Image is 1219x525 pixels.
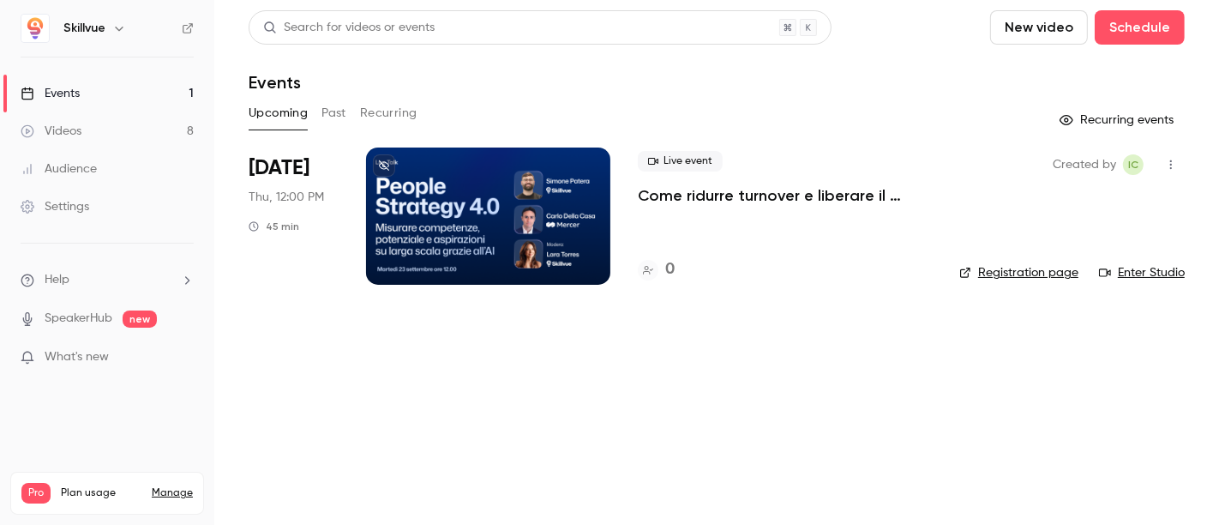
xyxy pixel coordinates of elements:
button: Recurring events [1052,106,1185,134]
span: new [123,311,157,328]
span: Irene Cassanmagnago [1123,154,1144,175]
div: Videos [21,123,81,140]
h1: Events [249,72,301,93]
a: Come ridurre turnover e liberare il potenziale nascosto nelle reti vendita con lo skill mapping [638,185,932,206]
li: help-dropdown-opener [21,271,194,289]
img: tab_domain_overview_orange.svg [71,100,85,113]
div: [PERSON_NAME]: [DOMAIN_NAME] [45,45,245,58]
img: logo_orange.svg [27,27,41,41]
a: SpeakerHub [45,310,112,328]
button: Past [321,100,346,127]
span: Plan usage [61,486,141,500]
img: tab_keywords_by_traffic_grey.svg [172,100,186,113]
div: Settings [21,198,89,215]
div: 45 min [249,220,299,233]
h6: Skillvue [63,20,105,37]
button: Recurring [360,100,417,127]
img: website_grey.svg [27,45,41,58]
span: [DATE] [249,154,309,182]
a: Enter Studio [1099,264,1185,281]
div: Oct 23 Thu, 12:00 PM (Europe/Rome) [249,148,339,285]
div: Search for videos or events [263,19,435,37]
span: Pro [21,483,51,504]
span: IC [1128,154,1138,175]
img: Skillvue [21,15,49,42]
span: Thu, 12:00 PM [249,189,324,206]
a: Manage [152,486,193,500]
h4: 0 [665,258,675,281]
span: What's new [45,348,109,366]
div: Dominio [90,101,131,112]
span: Created by [1053,154,1116,175]
a: 0 [638,258,675,281]
span: Live event [638,151,723,172]
button: New video [990,10,1088,45]
button: Upcoming [249,100,308,127]
a: Registration page [959,264,1078,281]
button: Schedule [1095,10,1185,45]
div: Audience [21,160,97,178]
div: v 4.0.25 [48,27,84,41]
div: Keyword (traffico) [191,101,285,112]
iframe: Noticeable Trigger [173,350,194,365]
div: Events [21,85,80,102]
span: Help [45,271,69,289]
